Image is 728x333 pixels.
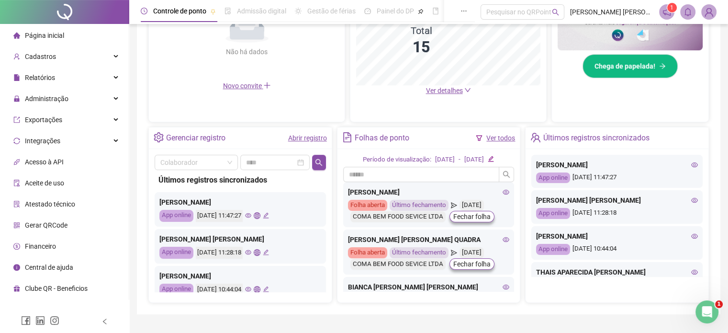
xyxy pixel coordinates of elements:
[101,318,108,325] span: left
[196,284,243,296] div: [DATE] 10:44:04
[196,210,243,222] div: [DATE] 11:47:27
[449,211,494,222] button: Fechar folha
[348,247,387,258] div: Folha aberta
[536,160,698,170] div: [PERSON_NAME]
[476,135,482,141] span: filter
[503,171,510,178] span: search
[418,9,424,14] span: pushpin
[488,156,494,162] span: edit
[536,195,698,206] div: [PERSON_NAME] [PERSON_NAME]
[594,61,655,71] span: Chega de papelada!
[13,264,20,271] span: info-circle
[263,249,269,255] span: edit
[449,258,494,270] button: Fechar folha
[35,316,45,325] span: linkedin
[154,132,164,142] span: setting
[536,208,570,219] div: App online
[355,130,409,146] div: Folhas de ponto
[25,200,75,208] span: Atestado técnico
[245,212,251,218] span: eye
[13,53,20,60] span: user-add
[670,4,673,11] span: 1
[348,187,510,197] div: [PERSON_NAME]
[460,8,467,14] span: ellipsis
[159,284,193,296] div: App online
[25,53,56,60] span: Cadastros
[263,286,269,292] span: edit
[451,247,457,258] span: send
[536,172,570,184] div: App online
[552,9,559,16] span: search
[451,200,457,211] span: send
[159,271,321,281] div: [PERSON_NAME]
[141,8,147,14] span: clock-circle
[13,116,20,123] span: export
[530,132,540,142] span: team
[295,8,302,14] span: sun
[159,234,321,244] div: [PERSON_NAME] [PERSON_NAME]
[536,244,698,255] div: [DATE] 10:44:04
[543,130,650,146] div: Últimos registros sincronizados
[536,231,698,241] div: [PERSON_NAME]
[459,200,484,211] div: [DATE]
[224,8,231,14] span: file-done
[691,197,698,204] span: eye
[459,155,460,165] div: -
[432,8,439,14] span: book
[13,32,20,39] span: home
[25,32,64,39] span: Página inicial
[25,137,60,145] span: Integrações
[153,7,206,15] span: Controle de ponto
[245,249,251,255] span: eye
[25,221,67,229] span: Gerar QRCode
[390,247,448,258] div: Último fechamento
[683,8,692,16] span: bell
[13,74,20,81] span: file
[570,7,653,17] span: [PERSON_NAME] [PERSON_NAME] - COMA BEM
[691,161,698,168] span: eye
[158,174,322,186] div: Últimos registros sincronizados
[503,236,509,243] span: eye
[691,269,698,276] span: eye
[536,244,570,255] div: App online
[50,316,59,325] span: instagram
[390,200,448,211] div: Último fechamento
[695,300,718,323] iframe: Intercom live chat
[503,284,509,290] span: eye
[237,7,286,15] span: Admissão digital
[459,247,484,258] div: [DATE]
[159,197,321,207] div: [PERSON_NAME]
[25,116,62,124] span: Exportações
[159,247,193,259] div: App online
[715,300,723,308] span: 1
[13,285,20,292] span: gift
[210,9,216,14] span: pushpin
[536,172,698,184] div: [DATE] 11:47:27
[196,247,243,259] div: [DATE] 11:28:18
[659,63,666,69] span: arrow-right
[558,2,703,50] img: banner%2F02c71560-61a6-44d4-94b9-c8ab97240462.png
[435,155,455,165] div: [DATE]
[25,74,55,81] span: Relatórios
[348,200,387,211] div: Folha aberta
[254,212,260,218] span: global
[348,282,510,292] div: BIANCA [PERSON_NAME] [PERSON_NAME]
[254,286,260,292] span: global
[350,259,446,270] div: COMA BEM FOOD SEVICE LTDA
[662,8,671,16] span: notification
[13,95,20,102] span: lock
[254,249,260,255] span: global
[25,285,88,292] span: Clube QR - Beneficios
[486,134,515,142] a: Ver todos
[426,87,463,94] span: Ver detalhes
[342,132,352,142] span: file-text
[453,211,491,222] span: Fechar folha
[350,211,446,222] div: COMA BEM FOOD SEVICE LTDA
[464,155,484,165] div: [DATE]
[159,210,193,222] div: App online
[667,3,677,12] sup: 1
[166,130,225,146] div: Gerenciar registro
[503,189,509,195] span: eye
[13,222,20,229] span: qrcode
[25,95,68,103] span: Administração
